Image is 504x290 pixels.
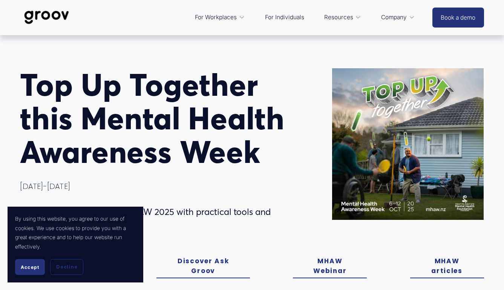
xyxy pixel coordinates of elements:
[156,254,250,278] a: Discover Ask Groov
[20,68,289,169] h1: op Up Together this Mental Health Awareness Week
[15,214,136,252] p: By using this website, you agree to our use of cookies. We use cookies to provide you with a grea...
[8,207,143,282] section: Cookie banner
[432,8,484,28] a: Book a demo
[381,12,407,23] span: Company
[377,8,418,26] a: folder dropdown
[50,259,83,275] button: Decline
[195,12,237,23] span: For Workplaces
[191,8,248,26] a: folder dropdown
[320,8,365,26] a: folder dropdown
[21,264,39,270] span: Accept
[20,5,73,30] img: Groov | Workplace Science Platform | Unlock Performance | Drive Results
[324,12,353,23] span: Resources
[20,66,36,104] span: T
[20,181,289,191] h4: [DATE]-[DATE]
[15,259,45,275] button: Accept
[56,264,77,270] span: Decline
[261,8,308,26] a: For Individuals
[410,254,484,278] a: MHAW articles
[293,254,367,278] a: MHAW Webinar
[20,204,289,236] p: Groov is proud to support MHAW 2025 with practical tools and resources for Aotearoa.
